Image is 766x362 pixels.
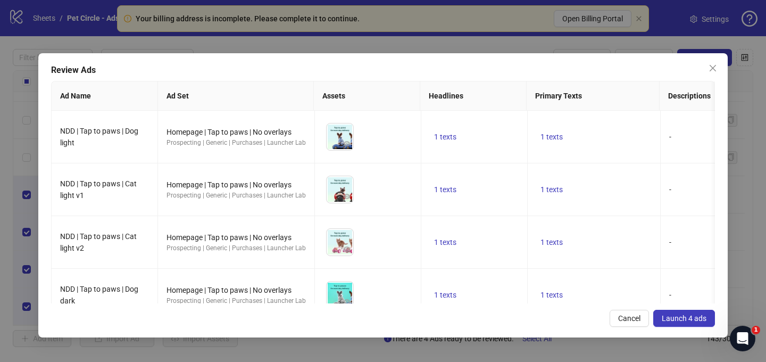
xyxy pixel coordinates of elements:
[166,232,306,243] div: Homepage | Tap to paws | No overlays
[420,81,527,111] th: Headlines
[540,185,563,194] span: 1 texts
[166,138,306,148] div: Prospecting | Generic | Purchases | Launcher Lab
[540,238,563,246] span: 1 texts
[166,179,306,191] div: Homepage | Tap to paws | No overlays
[340,295,353,308] button: Preview
[752,326,760,334] span: 1
[662,314,706,323] span: Launch 4 ads
[536,236,567,249] button: 1 texts
[669,133,671,141] span: -
[434,238,456,246] span: 1 texts
[52,81,158,111] th: Ad Name
[60,127,138,147] span: NDD | Tap to paws | Dog light
[60,232,137,252] span: NDD | Tap to paws | Cat light v2
[434,291,456,299] span: 1 texts
[343,193,351,200] span: eye
[340,190,353,203] button: Preview
[669,185,671,194] span: -
[343,298,351,306] span: eye
[704,60,721,77] button: Close
[430,236,461,249] button: 1 texts
[430,183,461,196] button: 1 texts
[166,243,306,253] div: Prospecting | Generic | Purchases | Launcher Lab
[536,289,567,301] button: 1 texts
[669,291,671,299] span: -
[536,183,567,196] button: 1 texts
[166,126,306,138] div: Homepage | Tap to paws | No overlays
[430,289,461,301] button: 1 texts
[527,81,660,111] th: Primary Texts
[327,282,353,308] img: Asset 1
[618,314,640,323] span: Cancel
[158,81,314,111] th: Ad Set
[653,310,715,327] button: Launch 4 ads
[60,179,137,200] span: NDD | Tap to paws | Cat light v1
[327,176,353,203] img: Asset 1
[343,245,351,253] span: eye
[434,185,456,194] span: 1 texts
[343,140,351,147] span: eye
[340,243,353,256] button: Preview
[434,133,456,141] span: 1 texts
[540,291,563,299] span: 1 texts
[430,130,461,143] button: 1 texts
[669,238,671,246] span: -
[709,64,717,72] span: close
[730,326,755,351] iframe: Intercom live chat
[51,64,715,77] div: Review Ads
[60,285,138,305] span: NDD | Tap to paws | Dog dark
[340,137,353,150] button: Preview
[536,130,567,143] button: 1 texts
[166,191,306,201] div: Prospecting | Generic | Purchases | Launcher Lab
[327,124,353,150] img: Asset 1
[166,284,306,296] div: Homepage | Tap to paws | No overlays
[327,229,353,256] img: Asset 1
[540,133,563,141] span: 1 texts
[610,310,649,327] button: Cancel
[166,296,306,306] div: Prospecting | Generic | Purchases | Launcher Lab
[314,81,420,111] th: Assets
